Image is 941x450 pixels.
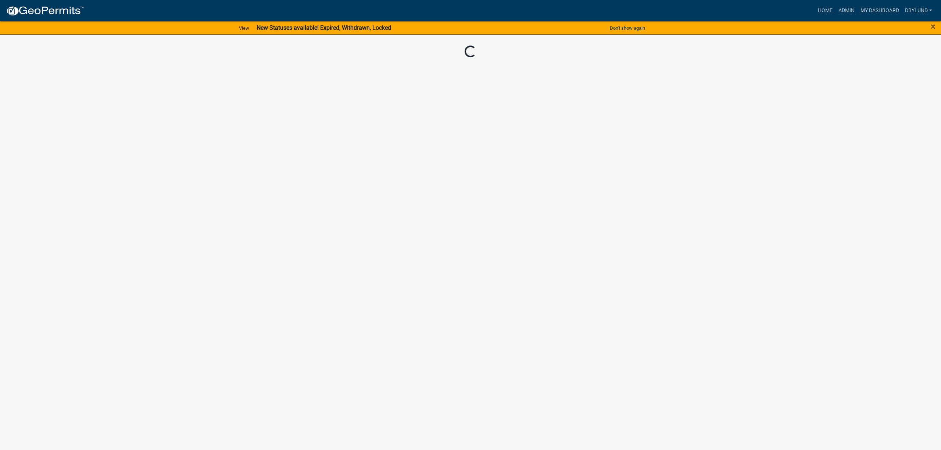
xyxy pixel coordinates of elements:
a: Home [815,4,836,18]
strong: New Statuses available! Expired, Withdrawn, Locked [257,24,391,31]
a: Admin [836,4,858,18]
a: View [236,22,252,34]
a: My Dashboard [858,4,902,18]
span: × [931,21,935,32]
button: Close [931,22,935,31]
a: dbylund [902,4,935,18]
button: Don't show again [607,22,648,34]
